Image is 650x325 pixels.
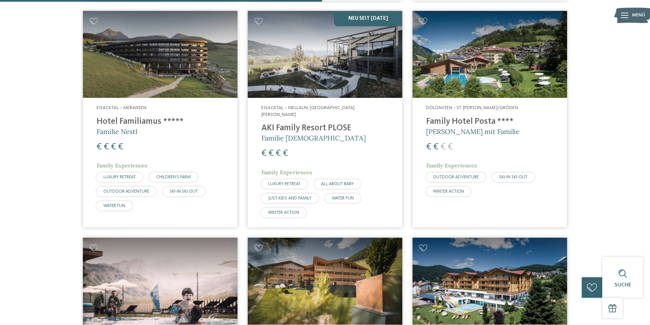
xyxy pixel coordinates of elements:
[426,162,477,169] span: Family Experiences
[426,117,553,127] h4: Family Hotel Posta ****
[413,11,567,98] img: Familienhotels gesucht? Hier findet ihr die besten!
[83,238,237,325] img: Familienhotels gesucht? Hier findet ihr die besten!
[413,238,567,325] img: Family Home Alpenhof ****
[615,282,631,288] span: Suche
[83,11,237,98] img: Familienhotels gesucht? Hier findet ihr die besten!
[413,11,567,227] a: Familienhotels gesucht? Hier findet ihr die besten! Dolomiten – St. [PERSON_NAME]/Gröden Family H...
[426,127,520,136] span: [PERSON_NAME] mit Familie
[499,175,528,179] span: SKI-IN SKI-OUT
[321,182,354,186] span: ALL ABOUT BABY
[103,189,149,194] span: OUTDOOR ADVENTURE
[268,196,312,201] span: JUST KIDS AND FAMILY
[97,105,146,110] span: Eisacktal – Meransen
[261,134,366,142] span: Familie [DEMOGRAPHIC_DATA]
[248,11,402,227] a: Familienhotels gesucht? Hier findet ihr die besten! NEU seit [DATE] Eisacktal – Mellaun, [GEOGRAP...
[433,175,479,179] span: OUTDOOR ADVENTURE
[269,149,274,158] span: €
[426,105,518,110] span: Dolomiten – St. [PERSON_NAME]/Gröden
[426,143,431,151] span: €
[104,143,109,151] span: €
[248,11,402,98] img: Familienhotels gesucht? Hier findet ihr die besten!
[170,189,198,194] span: SKI-IN SKI-OUT
[103,204,125,208] span: WATER FUN
[156,175,191,179] span: CHILDREN’S FARM
[248,238,402,325] img: Aktiv & Familienhotel Adlernest ****
[103,175,136,179] span: LUXURY RETREAT
[268,182,301,186] span: LUXURY RETREAT
[97,127,137,136] span: Familie Nestl
[448,143,453,151] span: €
[261,149,266,158] span: €
[97,143,102,151] span: €
[276,149,281,158] span: €
[261,105,355,117] span: Eisacktal – Mellaun, [GEOGRAPHIC_DATA][PERSON_NAME]
[97,162,147,169] span: Family Experiences
[261,123,389,133] h4: AKI Family Resort PLOSE
[283,149,288,158] span: €
[111,143,116,151] span: €
[433,189,464,194] span: WINTER ACTION
[83,11,237,227] a: Familienhotels gesucht? Hier findet ihr die besten! Eisacktal – Meransen Hotel Familiamus ***** F...
[433,143,438,151] span: €
[268,210,299,215] span: WINTER ACTION
[118,143,123,151] span: €
[261,169,312,176] span: Family Experiences
[332,196,354,201] span: WATER FUN
[440,143,446,151] span: €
